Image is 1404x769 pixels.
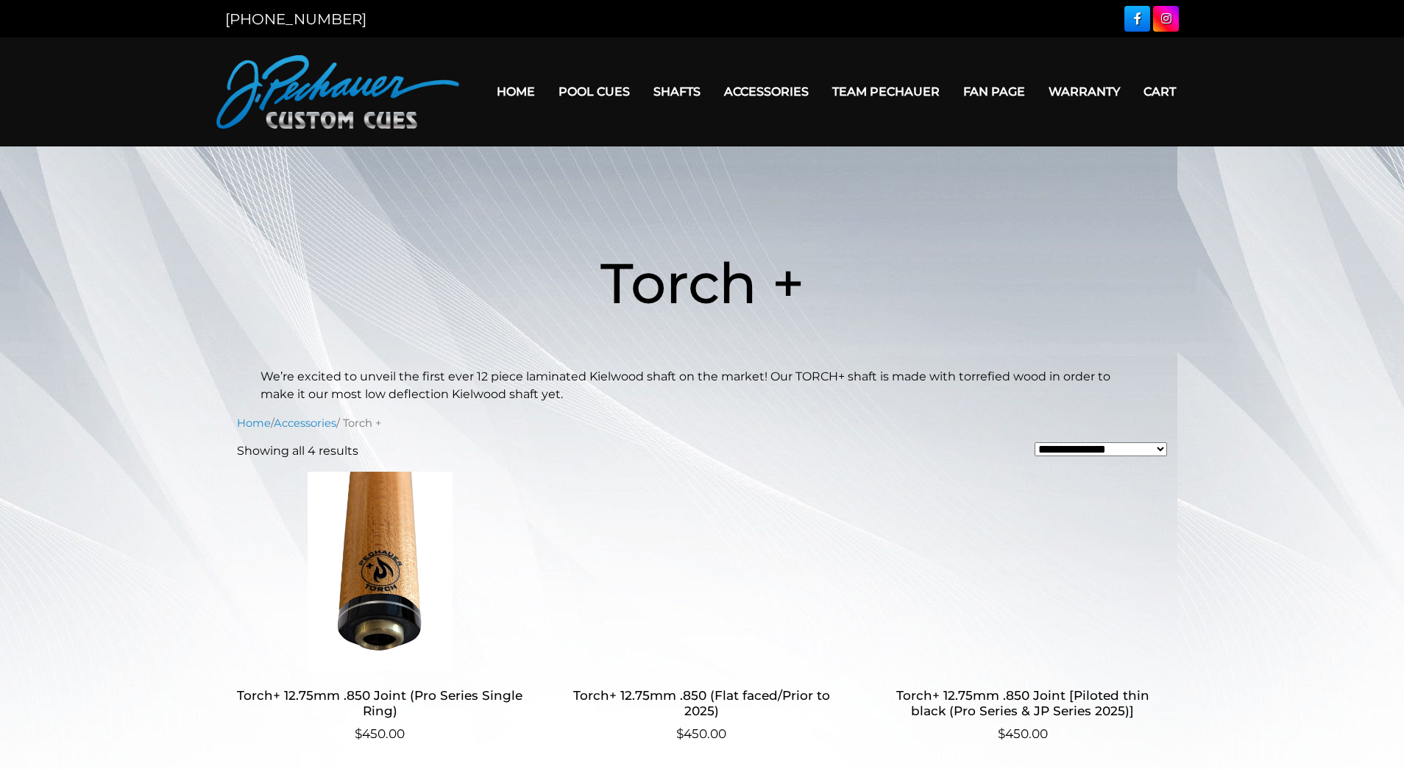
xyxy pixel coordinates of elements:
[485,73,547,110] a: Home
[237,415,1167,431] nav: Breadcrumb
[559,682,845,725] h2: Torch+ 12.75mm .850 (Flat faced/Prior to 2025)
[237,442,358,460] p: Showing all 4 results
[879,682,1166,725] h2: Torch+ 12.75mm .850 Joint [Piloted thin black (Pro Series & JP Series 2025)]
[642,73,712,110] a: Shafts
[998,726,1005,741] span: $
[274,417,336,430] a: Accessories
[1132,73,1188,110] a: Cart
[951,73,1037,110] a: Fan Page
[676,726,684,741] span: $
[355,726,405,741] bdi: 450.00
[355,726,362,741] span: $
[237,472,523,670] img: Torch+ 12.75mm .850 Joint (Pro Series Single Ring)
[712,73,820,110] a: Accessories
[820,73,951,110] a: Team Pechauer
[998,726,1048,741] bdi: 450.00
[1035,442,1167,456] select: Shop order
[1037,73,1132,110] a: Warranty
[879,472,1166,743] a: Torch+ 12.75mm .850 Joint [Piloted thin black (Pro Series & JP Series 2025)] $450.00
[260,368,1144,403] p: We’re excited to unveil the first ever 12 piece laminated Kielwood shaft on the market! Our TORCH...
[559,472,845,743] a: Torch+ 12.75mm .850 (Flat faced/Prior to 2025) $450.00
[600,249,804,317] span: Torch +
[225,10,366,28] a: [PHONE_NUMBER]
[676,726,726,741] bdi: 450.00
[237,417,271,430] a: Home
[237,472,523,743] a: Torch+ 12.75mm .850 Joint (Pro Series Single Ring) $450.00
[547,73,642,110] a: Pool Cues
[559,472,845,670] img: Torch+ 12.75mm .850 (Flat faced/Prior to 2025)
[879,472,1166,670] img: Torch+ 12.75mm .850 Joint [Piloted thin black (Pro Series & JP Series 2025)]
[216,55,459,129] img: Pechauer Custom Cues
[237,682,523,725] h2: Torch+ 12.75mm .850 Joint (Pro Series Single Ring)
